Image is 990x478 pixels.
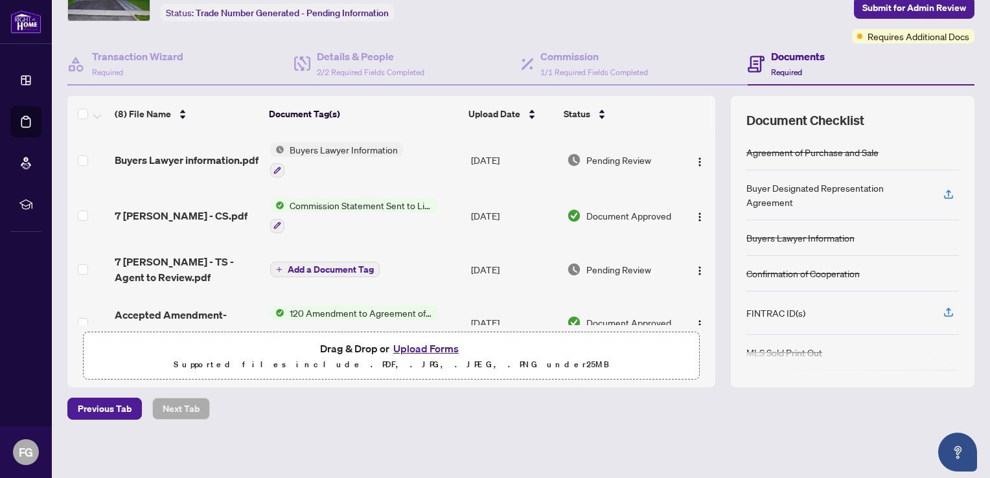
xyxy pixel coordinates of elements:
[695,319,705,330] img: Logo
[109,96,264,132] th: (8) File Name
[746,266,860,280] div: Confirmation of Cooperation
[270,198,438,233] button: Status IconCommission Statement Sent to Listing Brokerage
[466,132,562,188] td: [DATE]
[558,96,678,132] th: Status
[567,315,581,330] img: Document Status
[270,306,284,320] img: Status Icon
[270,306,438,341] button: Status Icon120 Amendment to Agreement of Purchase and Sale
[586,209,671,223] span: Document Approved
[746,231,855,245] div: Buyers Lawyer Information
[19,443,33,461] span: FG
[264,96,463,132] th: Document Tag(s)
[746,181,928,209] div: Buyer Designated Representation Agreement
[463,96,558,132] th: Upload Date
[695,157,705,167] img: Logo
[161,4,394,21] div: Status:
[284,306,438,320] span: 120 Amendment to Agreement of Purchase and Sale
[115,152,259,168] span: Buyers Lawyer information.pdf
[92,49,183,64] h4: Transaction Wizard
[746,111,864,130] span: Document Checklist
[320,340,463,357] span: Drag & Drop or
[270,262,380,277] button: Add a Document Tag
[288,265,374,274] span: Add a Document Tag
[284,198,438,212] span: Commission Statement Sent to Listing Brokerage
[196,7,389,19] span: Trade Number Generated - Pending Information
[746,306,805,320] div: FINTRAC ID(s)
[746,345,822,359] div: MLS Sold Print Out
[317,67,424,77] span: 2/2 Required Fields Completed
[564,107,590,121] span: Status
[586,315,671,330] span: Document Approved
[276,266,282,273] span: plus
[540,49,648,64] h4: Commission
[466,244,562,295] td: [DATE]
[771,49,825,64] h4: Documents
[10,10,41,34] img: logo
[270,142,403,177] button: Status IconBuyers Lawyer Information
[92,67,123,77] span: Required
[270,142,284,157] img: Status Icon
[567,153,581,167] img: Document Status
[270,198,284,212] img: Status Icon
[115,307,259,338] span: Accepted Amendment-7_Annie_Cres.pdf
[152,398,210,420] button: Next Tab
[695,212,705,222] img: Logo
[586,153,651,167] span: Pending Review
[468,107,520,121] span: Upload Date
[938,433,977,472] button: Open asap
[746,145,879,159] div: Agreement of Purchase and Sale
[389,340,463,357] button: Upload Forms
[317,49,424,64] h4: Details & People
[115,107,171,121] span: (8) File Name
[586,262,651,277] span: Pending Review
[695,266,705,276] img: Logo
[78,398,132,419] span: Previous Tab
[270,261,380,278] button: Add a Document Tag
[771,67,802,77] span: Required
[567,209,581,223] img: Document Status
[67,398,142,420] button: Previous Tab
[868,29,969,43] span: Requires Additional Docs
[115,254,259,285] span: 7 [PERSON_NAME] - TS - Agent to Review.pdf
[689,312,710,333] button: Logo
[567,262,581,277] img: Document Status
[466,188,562,244] td: [DATE]
[91,357,691,372] p: Supported files include .PDF, .JPG, .JPEG, .PNG under 25 MB
[284,142,403,157] span: Buyers Lawyer Information
[689,150,710,170] button: Logo
[689,259,710,280] button: Logo
[689,205,710,226] button: Logo
[115,208,247,223] span: 7 [PERSON_NAME] - CS.pdf
[84,332,699,380] span: Drag & Drop orUpload FormsSupported files include .PDF, .JPG, .JPEG, .PNG under25MB
[466,295,562,351] td: [DATE]
[540,67,648,77] span: 1/1 Required Fields Completed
